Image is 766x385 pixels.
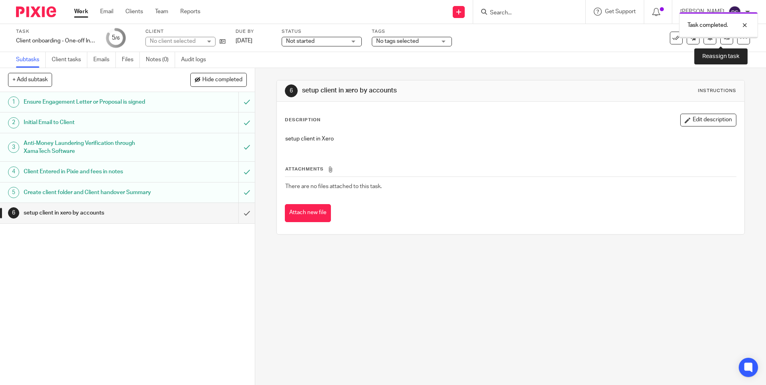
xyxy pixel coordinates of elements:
[24,186,161,199] h1: Create client folder and Client handover Summary
[115,36,120,40] small: /6
[236,38,252,44] span: [DATE]
[8,166,19,178] div: 4
[687,21,728,29] p: Task completed.
[285,204,331,222] button: Attach new file
[112,33,120,42] div: 5
[8,117,19,128] div: 2
[8,207,19,219] div: 6
[8,96,19,108] div: 1
[122,52,140,68] a: Files
[145,28,226,35] label: Client
[24,96,161,108] h1: Ensure Engagement Letter or Proposal is signed
[146,52,175,68] a: Notes (0)
[202,77,242,83] span: Hide completed
[680,114,736,126] button: Edit description
[285,84,298,97] div: 6
[24,116,161,128] h1: Initial Email to Client
[52,52,87,68] a: Client tasks
[285,184,382,189] span: There are no files attached to this task.
[125,8,143,16] a: Clients
[372,28,452,35] label: Tags
[16,6,56,17] img: Pixie
[8,142,19,153] div: 3
[181,52,212,68] a: Audit logs
[155,8,168,16] a: Team
[16,52,46,68] a: Subtasks
[100,8,113,16] a: Email
[282,28,362,35] label: Status
[24,166,161,178] h1: Client Entered in Pixie and fees in notes
[180,8,200,16] a: Reports
[286,38,314,44] span: Not started
[728,6,741,18] img: svg%3E
[8,73,52,86] button: + Add subtask
[376,38,419,44] span: No tags selected
[8,187,19,198] div: 5
[285,135,736,143] p: setup client in Xero
[74,8,88,16] a: Work
[24,137,161,158] h1: Anti-Money Laundering Verification through XamaTech Software
[16,28,96,35] label: Task
[236,28,272,35] label: Due by
[190,73,247,86] button: Hide completed
[285,167,324,171] span: Attachments
[150,37,202,45] div: No client selected
[302,86,528,95] h1: setup client in xero by accounts
[698,88,736,94] div: Instructions
[16,37,96,45] div: Client onboarding - One-off Individual
[93,52,116,68] a: Emails
[285,117,321,123] p: Description
[24,207,161,219] h1: setup client in xero by accounts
